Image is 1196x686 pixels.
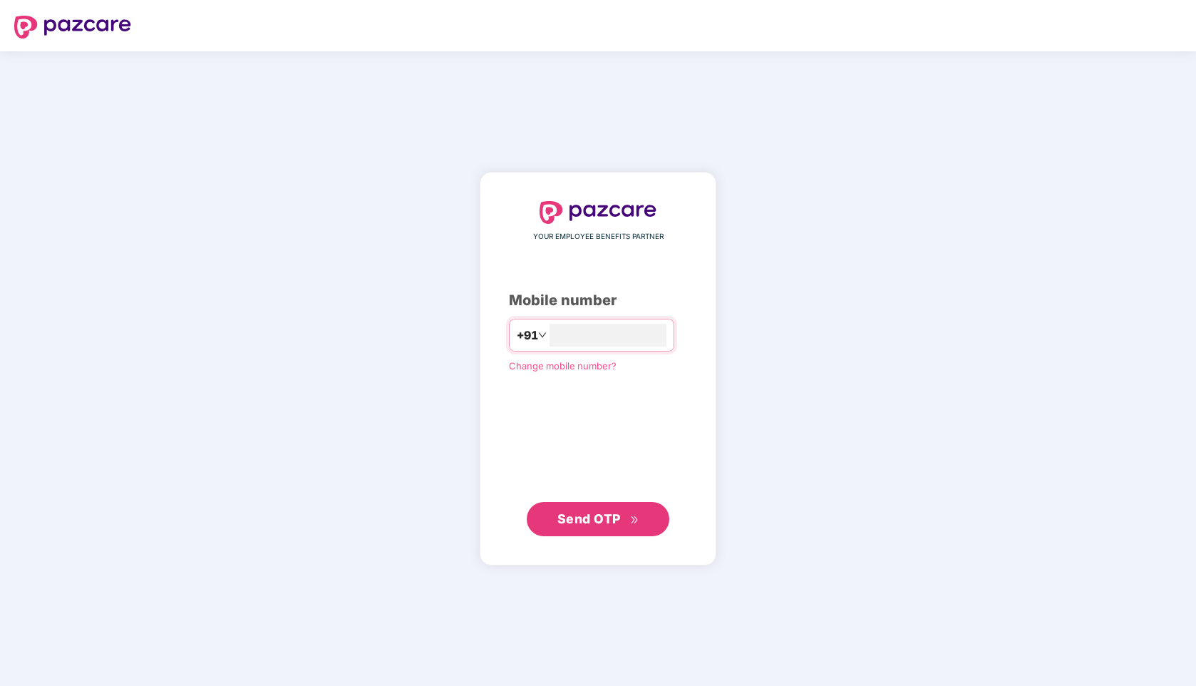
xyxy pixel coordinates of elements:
button: Send OTPdouble-right [527,502,669,536]
span: down [538,331,547,339]
span: Send OTP [557,511,621,526]
div: Mobile number [509,290,687,312]
span: +91 [517,327,538,344]
a: Change mobile number? [509,360,617,372]
img: logo [14,16,131,39]
span: double-right [630,516,639,525]
img: logo [540,201,656,224]
span: YOUR EMPLOYEE BENEFITS PARTNER [533,231,664,242]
